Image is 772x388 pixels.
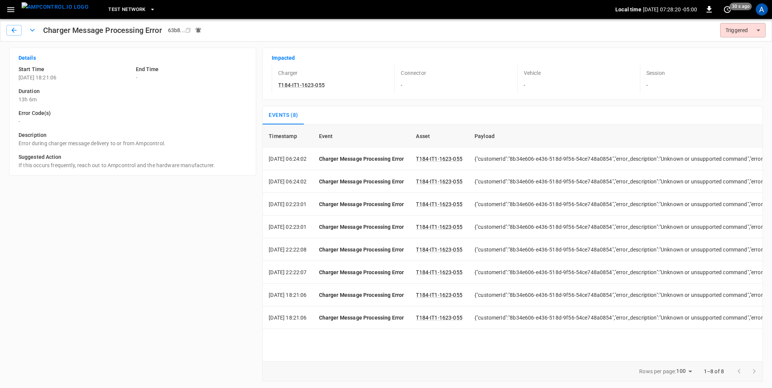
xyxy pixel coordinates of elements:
[319,223,404,231] p: Charger Message Processing Error
[416,269,462,275] a: T184-IT1-1623-055
[756,3,768,16] div: profile-icon
[263,125,313,147] th: Timestamp
[136,74,247,81] p: -
[263,284,313,306] td: [DATE] 18:21:06
[319,155,404,163] p: Charger Message Processing Error
[416,156,462,162] a: T184-IT1-1623-055
[278,69,297,77] p: Charger
[263,170,313,193] td: [DATE] 06:24:02
[720,23,766,37] div: Triggered
[416,178,462,185] a: T184-IT1-1623-055
[263,261,313,284] td: [DATE] 22:22:07
[263,238,313,261] td: [DATE] 22:22:08
[19,65,130,74] h6: Start Time
[313,125,410,147] th: Event
[416,201,462,207] a: T184-IT1-1623-055
[646,69,665,77] p: Session
[416,224,462,230] a: T184-IT1-1623-055
[278,82,325,88] a: T184-IT1-1623-055
[19,96,247,103] p: 13h 6m
[19,118,247,125] p: -
[19,131,247,140] h6: Description
[721,3,733,16] button: set refresh interval
[416,247,462,253] a: T184-IT1-1623-055
[319,200,404,208] p: Charger Message Processing Error
[319,314,404,321] p: Charger Message Processing Error
[105,2,158,17] button: Test Network
[272,54,753,62] p: Impacted
[136,65,247,74] h6: End Time
[263,193,313,216] td: [DATE] 02:23:01
[263,147,313,170] td: [DATE] 06:24:02
[643,6,697,13] p: [DATE] 07:28:20 -05:00
[22,2,89,12] img: ampcontrol.io logo
[43,24,162,36] h1: Charger Message Processing Error
[416,292,462,298] a: T184-IT1-1623-055
[410,125,468,147] th: Asset
[704,368,724,375] p: 1–8 of 8
[319,178,404,185] p: Charger Message Processing Error
[319,246,404,253] p: Charger Message Processing Error
[639,368,676,375] p: Rows per page:
[524,69,541,77] p: Vehicle
[640,65,753,93] div: -
[185,26,192,34] div: copy
[19,153,247,161] h6: Suggested Action
[319,291,404,299] p: Charger Message Processing Error
[730,3,752,10] span: 30 s ago
[319,268,404,276] p: Charger Message Processing Error
[262,124,763,361] div: sessions table
[263,106,304,124] button: Events (8)
[19,87,247,96] h6: Duration
[394,65,508,93] div: -
[19,109,247,118] h6: Error Code(s)
[676,366,694,377] div: 100
[19,74,130,81] p: [DATE] 18:21:06
[195,27,202,34] div: Notifications sent
[263,306,313,329] td: [DATE] 18:21:06
[401,69,426,77] p: Connector
[108,5,145,14] span: Test Network
[19,161,247,169] p: If this occurs frequently, reach out to Ampcontrol and the hardware manufacturer.
[19,140,247,147] p: Error during charger message delivery to or from Ampcontrol.
[168,26,185,34] div: 63b8 ...
[416,315,462,321] a: T184-IT1-1623-055
[263,216,313,238] td: [DATE] 02:23:01
[615,6,641,13] p: Local time
[517,65,631,93] div: -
